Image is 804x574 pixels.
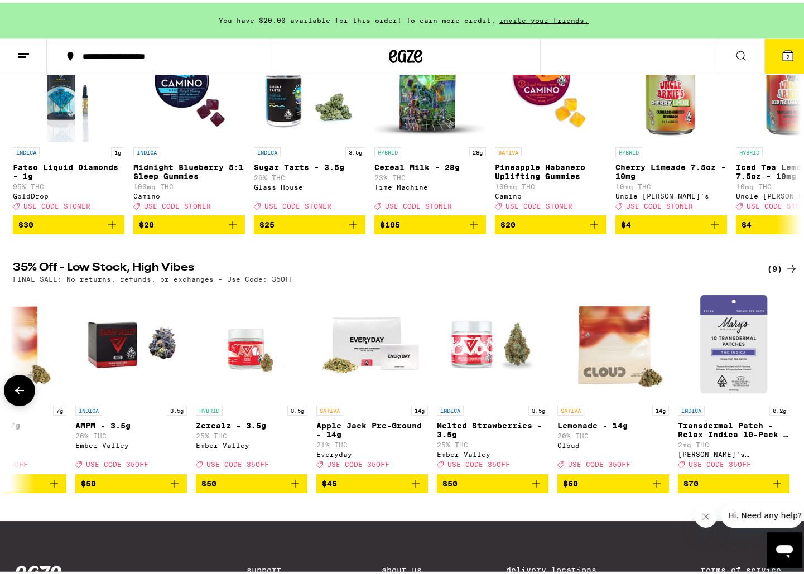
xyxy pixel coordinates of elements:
div: [PERSON_NAME]'s Medicinals [678,448,789,455]
p: Fatso Liquid Diamonds - 1g [13,160,124,178]
span: $50 [442,476,458,485]
span: $25 [259,218,275,226]
span: USE CODE 35OFF [447,459,510,466]
div: Uncle [PERSON_NAME]'s [615,190,727,197]
p: INDICA [133,144,160,155]
p: FINAL SALE: No returns, refunds, or exchanges - Use Code: 35OFF [13,273,294,280]
p: 10mg THC [615,180,727,187]
iframe: Button to launch messaging window [767,529,802,565]
p: SATIVA [495,144,522,155]
p: 20% THC [557,430,669,437]
a: Delivery Locations [506,563,617,572]
a: About Us [382,563,422,572]
p: AMPM - 3.5g [75,418,187,427]
span: $50 [81,476,96,485]
span: $60 [563,476,578,485]
span: 2 [786,51,789,57]
a: Open page for Midnight Blueberry 5:1 Sleep Gummies from Camino [133,27,245,213]
p: 2mg THC [678,438,789,446]
iframe: Close message [695,503,717,525]
p: INDICA [437,403,464,413]
div: Ember Valley [196,439,307,446]
p: HYBRID [615,144,642,155]
div: Ember Valley [437,448,548,455]
p: 25% THC [196,430,307,437]
span: You have $20.00 available for this order! To earn more credit, [219,14,495,21]
p: 26% THC [254,171,365,179]
img: Cloud - Lemonade - 14g [557,286,669,397]
img: Everyday - Apple Jack Pre-Ground - 14g [316,286,428,397]
span: USE CODE 35OFF [568,459,630,466]
img: Ember Valley - Zerealz - 3.5g [196,286,307,397]
div: Glass House [254,181,365,188]
button: Add to bag [133,213,245,231]
div: GoldDrop [13,190,124,197]
button: Add to bag [196,471,307,490]
img: Ember Valley - Melted Strawberries - 3.5g [437,286,548,397]
span: $30 [18,218,33,226]
p: Melted Strawberries - 3.5g [437,418,548,436]
p: Cereal Milk - 28g [374,160,486,169]
img: Ember Valley - AMPM - 3.5g [75,286,187,397]
p: 23% THC [374,171,486,179]
a: Open page for Sugar Tarts - 3.5g from Glass House [254,27,365,213]
span: $50 [201,476,216,485]
p: 21% THC [316,438,428,446]
p: INDICA [13,144,40,155]
img: Camino - Midnight Blueberry 5:1 Sleep Gummies [133,27,245,139]
span: USE CODE STONER [505,200,572,207]
p: 1g [111,144,124,155]
span: USE CODE STONER [385,200,452,207]
img: Camino - Pineapple Habanero Uplifting Gummies [495,27,606,139]
p: Cherry Limeade 7.5oz - 10mg [615,160,727,178]
a: Open page for AMPM - 3.5g from Ember Valley [75,286,187,471]
div: Cloud [557,439,669,446]
span: USE CODE 35OFF [86,459,148,466]
a: Support [247,563,297,572]
img: Time Machine - Cereal Milk - 28g [374,27,486,139]
button: Add to bag [615,213,727,231]
div: Camino [495,190,606,197]
button: Add to bag [557,471,669,490]
button: Add to bag [13,213,124,231]
button: Add to bag [316,471,428,490]
p: 7g [53,403,66,413]
p: 28g [469,144,486,155]
p: 95% THC [13,180,124,187]
p: 26% THC [75,430,187,437]
button: Add to bag [495,213,606,231]
img: Glass House - Sugar Tarts - 3.5g [254,27,365,139]
span: $105 [380,218,400,226]
a: Open page for Apple Jack Pre-Ground - 14g from Everyday [316,286,428,471]
span: $70 [683,476,699,485]
p: 0.2g [769,403,789,413]
iframe: Message from company [721,500,802,525]
p: Sugar Tarts - 3.5g [254,160,365,169]
span: USE CODE STONER [264,200,331,207]
span: $4 [742,218,752,226]
p: Pineapple Habanero Uplifting Gummies [495,160,606,178]
img: Mary's Medicinals - Transdermal Patch - Relax Indica 10-Pack - 200mg [678,286,789,397]
span: USE CODE STONER [626,200,693,207]
p: INDICA [678,403,705,413]
button: Add to bag [374,213,486,231]
span: USE CODE STONER [23,200,90,207]
p: Transdermal Patch - Relax Indica 10-Pack - 200mg [678,418,789,436]
button: Add to bag [254,213,365,231]
p: 25% THC [437,438,548,446]
button: Add to bag [75,471,187,490]
a: (9) [767,259,798,273]
p: 3.5g [167,403,187,413]
img: GoldDrop - Fatso Liquid Diamonds - 1g [24,27,113,139]
button: Add to bag [437,471,548,490]
a: Open page for Cherry Limeade 7.5oz - 10mg from Uncle Arnie's [615,27,727,213]
span: USE CODE STONER [144,200,211,207]
p: Midnight Blueberry 5:1 Sleep Gummies [133,160,245,178]
span: $45 [322,476,337,485]
a: Open page for Lemonade - 14g from Cloud [557,286,669,471]
span: USE CODE 35OFF [327,459,389,466]
span: $20 [139,218,154,226]
img: Uncle Arnie's - Cherry Limeade 7.5oz - 10mg [615,27,727,139]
